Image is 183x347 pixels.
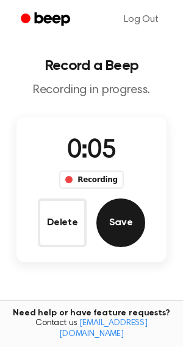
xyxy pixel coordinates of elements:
span: Contact us [7,318,176,340]
div: Recording [59,170,123,189]
button: Delete Audio Record [38,198,87,247]
a: Log Out [112,5,171,34]
a: Beep [12,8,81,32]
span: 0:05 [67,138,116,164]
h1: Record a Beep [10,58,173,73]
p: Recording in progress. [10,83,173,98]
button: Save Audio Record [96,198,145,247]
a: [EMAIL_ADDRESS][DOMAIN_NAME] [59,319,148,338]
